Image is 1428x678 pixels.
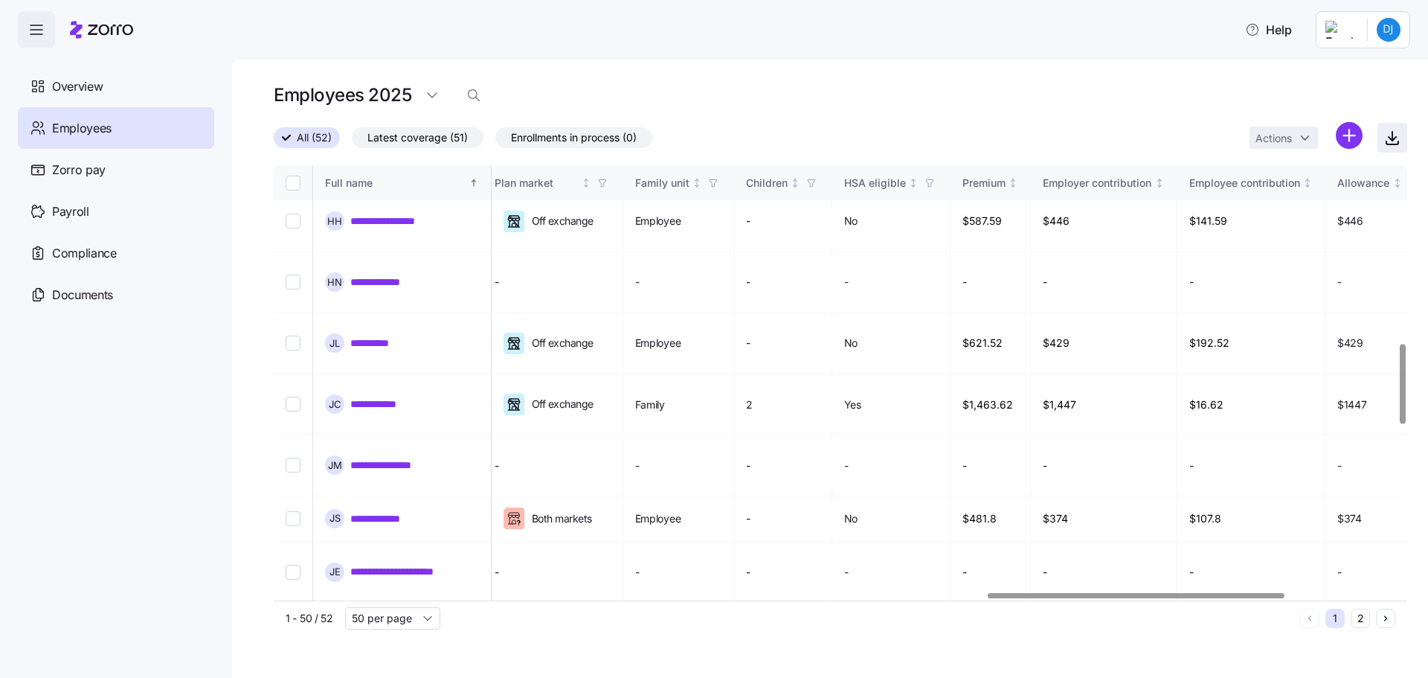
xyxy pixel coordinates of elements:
div: Not sorted [1302,178,1313,188]
div: Sorted ascending [469,178,479,188]
td: - [1031,252,1177,313]
button: 1 [1325,609,1345,628]
span: Zorro pay [52,161,106,179]
td: $587.59 [951,191,1032,252]
th: PremiumNot sorted [951,166,1032,200]
td: - [951,542,1032,603]
a: Compliance [18,232,214,274]
td: - [1177,542,1326,603]
input: Select all records [286,176,300,191]
span: 2 [746,397,753,412]
td: - [734,496,832,542]
img: 24763c669a499f77c4cab328a495e9b9 [1377,18,1400,42]
td: $192.52 [1177,313,1326,374]
td: - [1031,542,1177,603]
span: - [635,565,640,580]
td: - [734,435,832,496]
div: Not sorted [908,178,919,188]
span: No [844,511,858,526]
td: - [734,542,832,603]
span: Actions [1255,133,1292,144]
td: $446 [1031,191,1177,252]
span: H H [327,217,342,226]
span: $1447 [1337,397,1367,412]
a: Documents [18,274,214,316]
button: Previous page [1300,609,1319,628]
input: Select record 24 [286,565,300,580]
button: Actions [1249,127,1318,149]
div: Not sorted [1154,178,1165,188]
input: Select record 22 [286,458,300,473]
span: Off exchange [527,336,594,351]
span: Employee [635,336,681,351]
td: - [1177,435,1326,496]
div: Not sorted [1008,178,1018,188]
span: J L [329,339,340,348]
span: - [1337,565,1342,580]
a: Employees [18,107,214,149]
div: Employer contribution [1043,175,1151,191]
button: Help [1233,15,1304,45]
input: Select record 23 [286,511,300,526]
th: Employer contributionNot sorted [1031,166,1177,200]
td: $141.59 [1177,191,1326,252]
td: $1,447 [1031,374,1177,435]
span: Off exchange [527,397,594,412]
div: Plan market [495,175,579,191]
input: Select record 20 [286,336,300,351]
td: $107.8 [1177,496,1326,542]
div: Employee contribution [1189,175,1300,191]
td: $374 [1031,496,1177,542]
input: Select record 21 [286,397,300,412]
div: Not sorted [692,178,702,188]
input: Select record 18 [286,214,300,228]
span: - [1337,275,1342,290]
div: HSA eligible [844,175,906,191]
span: - [844,565,849,580]
span: J S [329,514,341,523]
a: Zorro pay [18,149,214,191]
button: 2 [1351,609,1370,628]
span: $446 [1337,214,1363,228]
span: Latest coverage (51) [367,128,468,147]
th: AllowanceNot sorted [1325,166,1415,200]
span: Family [635,397,665,412]
span: H N [327,278,342,287]
h1: Employees 2025 [274,83,411,106]
span: Employee [635,511,681,526]
td: $481.8 [951,496,1032,542]
span: - [635,275,640,290]
th: HSA eligibleNot sorted [832,166,951,200]
div: Children [746,175,788,191]
td: - [734,313,832,374]
th: Plan marketNot sorted [483,166,623,200]
td: - [483,435,623,496]
span: $374 [1337,511,1362,526]
td: $429 [1031,313,1177,374]
td: - [734,252,832,313]
span: - [635,458,640,473]
div: Allowance [1337,175,1389,191]
span: - [1337,458,1342,473]
span: J M [328,461,342,470]
span: Employee [635,214,681,228]
span: $429 [1337,336,1363,351]
span: Both markets [527,511,592,526]
button: Next page [1376,609,1395,628]
input: Select record 19 [286,275,300,290]
span: Off exchange [527,214,594,228]
a: Overview [18,65,214,107]
span: 1 - 50 / 52 [286,611,333,626]
td: - [951,435,1032,496]
div: Not sorted [790,178,800,188]
div: Not sorted [1392,178,1403,188]
td: - [734,191,832,252]
a: Payroll [18,191,214,232]
span: Help [1245,21,1292,39]
th: Family unitNot sorted [623,166,734,200]
div: Family unit [635,175,689,191]
td: - [1177,252,1326,313]
span: J C [329,400,341,409]
td: $16.62 [1177,374,1326,435]
img: Employer logo [1325,21,1355,39]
